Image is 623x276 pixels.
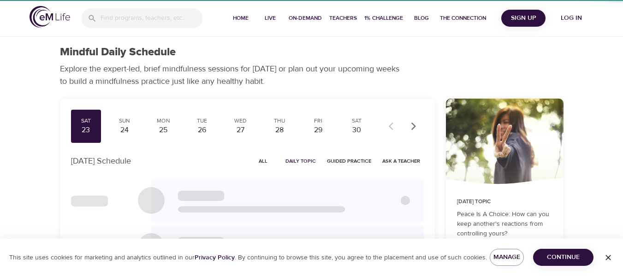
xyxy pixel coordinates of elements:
div: 29 [307,125,330,135]
button: Log in [549,10,593,27]
p: Peace Is A Choice: How can you keep another's reactions from controlling yours? [457,210,552,239]
span: Continue [540,252,586,263]
span: Blog [410,13,433,23]
div: 24 [113,125,136,135]
button: Manage [490,249,524,266]
span: Teachers [329,13,357,23]
div: Fri [307,117,330,125]
div: 30 [345,125,368,135]
button: All [249,154,278,168]
span: Live [259,13,281,23]
div: 25 [152,125,175,135]
h1: Mindful Daily Schedule [60,46,176,59]
span: Daily Topic [285,157,316,165]
span: On-Demand [289,13,322,23]
div: Mon [152,117,175,125]
div: Thu [268,117,291,125]
button: Ask a Teacher [379,154,424,168]
p: [DATE] Topic [457,198,552,206]
input: Find programs, teachers, etc... [101,8,203,28]
span: Manage [497,252,516,263]
div: Wed [229,117,252,125]
div: 27 [229,125,252,135]
div: Sat [345,117,368,125]
div: 23 [75,125,98,135]
span: Sign Up [505,12,542,24]
button: Daily Topic [282,154,320,168]
img: logo [30,6,70,28]
div: Tue [190,117,214,125]
span: Guided Practice [327,157,371,165]
div: Sun [113,117,136,125]
p: Explore the expert-led, brief mindfulness sessions for [DATE] or plan out your upcoming weeks to ... [60,63,406,88]
span: All [252,157,274,165]
span: The Connection [440,13,486,23]
button: Guided Practice [323,154,375,168]
span: Home [230,13,252,23]
span: 1% Challenge [364,13,403,23]
div: Sat [75,117,98,125]
button: Sign Up [501,10,546,27]
span: Ask a Teacher [382,157,420,165]
p: [DATE] Schedule [71,155,131,167]
a: Privacy Policy [195,253,235,262]
button: Continue [533,249,593,266]
div: 26 [190,125,214,135]
span: Log in [553,12,590,24]
div: 28 [268,125,291,135]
